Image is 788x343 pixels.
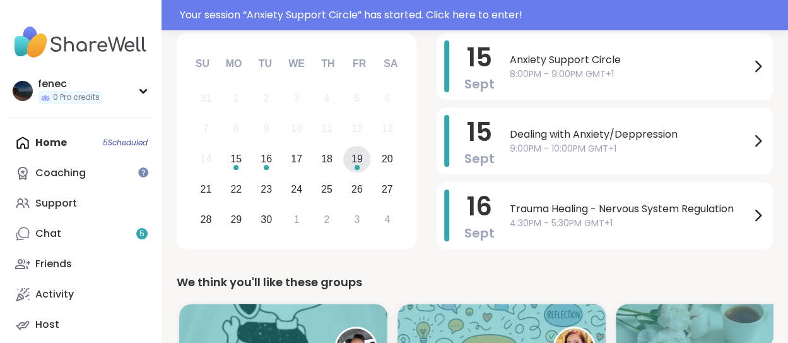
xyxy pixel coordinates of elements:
[324,90,329,107] div: 4
[351,120,363,137] div: 12
[283,85,310,112] div: Not available Wednesday, September 3rd, 2025
[10,158,151,188] a: Coaching
[35,257,72,271] div: Friends
[10,219,151,249] a: Chat5
[203,120,209,137] div: 7
[510,52,750,68] span: Anxiety Support Circle
[253,176,280,203] div: Choose Tuesday, September 23rd, 2025
[230,150,242,167] div: 15
[510,202,750,217] span: Trauma Healing - Nervous System Regulation
[220,50,247,78] div: Mo
[354,90,360,107] div: 5
[467,114,492,150] span: 15
[251,50,279,78] div: Tu
[35,166,86,180] div: Coaching
[35,287,74,301] div: Activity
[343,85,370,112] div: Not available Friday, September 5th, 2025
[314,206,341,233] div: Choose Thursday, October 2nd, 2025
[138,167,148,178] iframe: Spotlight
[230,211,242,228] div: 29
[384,211,390,228] div: 4
[200,211,211,228] div: 28
[283,116,310,143] div: Not available Wednesday, September 10th, 2025
[294,211,300,228] div: 1
[10,249,151,279] a: Friends
[283,50,310,78] div: We
[35,227,61,241] div: Chat
[35,318,59,332] div: Host
[223,206,250,233] div: Choose Monday, September 29th, 2025
[261,150,272,167] div: 16
[264,120,269,137] div: 9
[321,120,332,137] div: 11
[180,8,780,23] div: Your session “ Anxiety Support Circle ” has started. Click here to enter!
[253,116,280,143] div: Not available Tuesday, September 9th, 2025
[373,146,401,173] div: Choose Saturday, September 20th, 2025
[13,81,33,101] img: fenec
[291,120,302,137] div: 10
[223,176,250,203] div: Choose Monday, September 22nd, 2025
[321,181,332,198] div: 25
[351,150,363,167] div: 19
[382,181,393,198] div: 27
[510,142,750,155] span: 9:00PM - 10:00PM GMT+1
[192,146,220,173] div: Not available Sunday, September 14th, 2025
[373,116,401,143] div: Not available Saturday, September 13th, 2025
[345,50,373,78] div: Fr
[192,116,220,143] div: Not available Sunday, September 7th, 2025
[510,127,750,142] span: Dealing with Anxiety/Deppression
[10,310,151,340] a: Host
[261,181,272,198] div: 23
[314,146,341,173] div: Choose Thursday, September 18th, 2025
[314,85,341,112] div: Not available Thursday, September 4th, 2025
[384,90,390,107] div: 6
[200,181,211,198] div: 21
[343,146,370,173] div: Choose Friday, September 19th, 2025
[283,146,310,173] div: Choose Wednesday, September 17th, 2025
[35,196,77,210] div: Support
[343,116,370,143] div: Not available Friday, September 12th, 2025
[382,150,393,167] div: 20
[10,188,151,219] a: Support
[314,176,341,203] div: Choose Thursday, September 25th, 2025
[192,176,220,203] div: Choose Sunday, September 21st, 2025
[467,40,492,75] span: 15
[177,274,773,291] div: We think you'll like these groups
[324,211,329,228] div: 2
[510,217,750,230] span: 4:30PM - 5:30PM GMT+1
[253,146,280,173] div: Choose Tuesday, September 16th, 2025
[283,176,310,203] div: Choose Wednesday, September 24th, 2025
[261,211,272,228] div: 30
[464,75,495,93] span: Sept
[343,176,370,203] div: Choose Friday, September 26th, 2025
[139,229,144,239] span: 5
[189,50,216,78] div: Su
[373,85,401,112] div: Not available Saturday, September 6th, 2025
[464,150,495,167] span: Sept
[191,83,402,234] div: month 2025-09
[200,90,211,107] div: 31
[510,68,750,81] span: 8:00PM - 9:00PM GMT+1
[223,116,250,143] div: Not available Monday, September 8th, 2025
[192,206,220,233] div: Choose Sunday, September 28th, 2025
[373,206,401,233] div: Choose Saturday, October 4th, 2025
[253,85,280,112] div: Not available Tuesday, September 2nd, 2025
[351,181,363,198] div: 26
[321,150,332,167] div: 18
[343,206,370,233] div: Choose Friday, October 3rd, 2025
[467,189,492,224] span: 16
[377,50,404,78] div: Sa
[294,90,300,107] div: 3
[314,50,342,78] div: Th
[233,90,239,107] div: 1
[464,224,495,242] span: Sept
[223,146,250,173] div: Choose Monday, September 15th, 2025
[382,120,393,137] div: 13
[314,116,341,143] div: Not available Thursday, September 11th, 2025
[38,77,102,91] div: fenec
[253,206,280,233] div: Choose Tuesday, September 30th, 2025
[223,85,250,112] div: Not available Monday, September 1st, 2025
[53,92,100,103] span: 0 Pro credits
[291,150,302,167] div: 17
[283,206,310,233] div: Choose Wednesday, October 1st, 2025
